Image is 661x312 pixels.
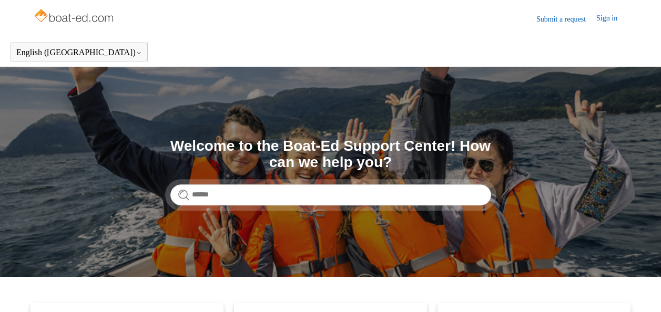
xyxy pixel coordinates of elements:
a: Submit a request [536,14,596,25]
h1: Welcome to the Boat-Ed Support Center! How can we help you? [170,138,491,171]
input: Search [170,184,491,205]
div: Live chat [634,285,661,312]
button: English ([GEOGRAPHIC_DATA]) [16,48,142,57]
a: Sign in [596,13,628,25]
img: Boat-Ed Help Center home page [33,6,117,27]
